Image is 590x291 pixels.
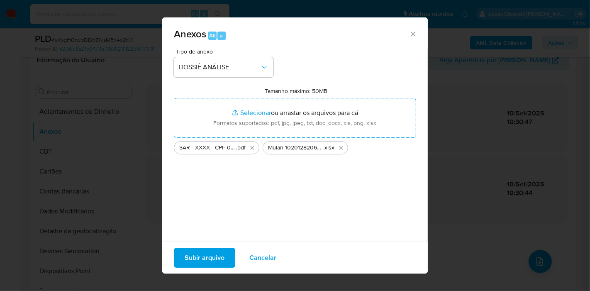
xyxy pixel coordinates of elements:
[185,249,224,267] span: Subir arquivo
[268,144,323,152] span: Mulan 1020128206_2025_09_10_07_34_38
[179,144,236,152] span: SAR - XXXX - CPF 05303600122 - [PERSON_NAME]
[249,249,276,267] span: Cancelar
[174,138,416,154] ul: Arquivos selecionados
[220,32,223,39] span: a
[265,87,328,95] label: Tamanho máximo: 50MB
[174,27,206,41] span: Anexos
[336,143,346,153] button: Excluir Mulan 1020128206_2025_09_10_07_34_38.xlsx
[179,63,260,71] span: DOSSIÊ ANÁLISE
[174,57,273,77] button: DOSSIÊ ANÁLISE
[323,144,334,152] span: .xlsx
[409,30,417,37] button: Fechar
[247,143,257,153] button: Excluir SAR - XXXX - CPF 05303600122 - RAULIM VICTOR LIMA DORNELAS.pdf
[209,32,216,39] span: Alt
[176,49,275,54] span: Tipo de anexo
[236,144,246,152] span: .pdf
[174,248,235,268] button: Subir arquivo
[239,248,287,268] button: Cancelar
